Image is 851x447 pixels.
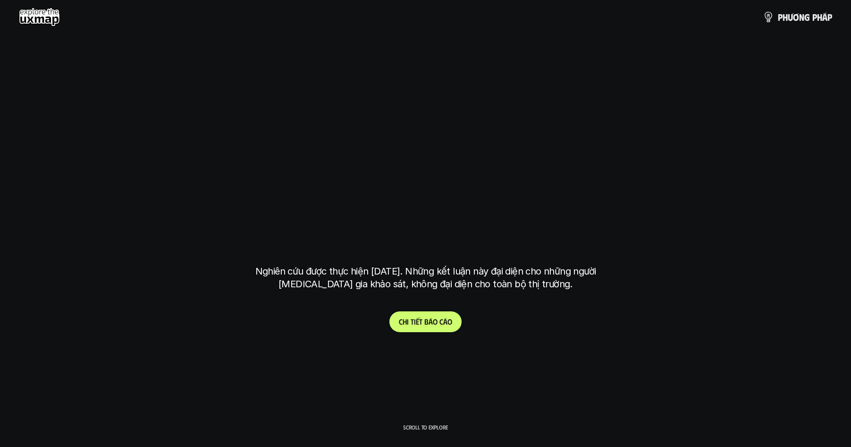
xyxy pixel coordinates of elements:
span: g [804,12,810,22]
span: ế [416,317,419,326]
span: C [399,317,403,326]
a: phươngpháp [763,8,832,26]
span: t [411,317,414,326]
span: h [783,12,788,22]
span: i [407,317,409,326]
span: h [817,12,822,22]
h6: Kết quả nghiên cứu [393,118,465,129]
span: i [414,317,416,326]
h1: tại [GEOGRAPHIC_DATA] [257,216,594,256]
span: á [822,12,827,22]
span: p [778,12,783,22]
span: n [799,12,804,22]
p: Nghiên cứu được thực hiện [DATE]. Những kết luận này đại diện cho những người [MEDICAL_DATA] gia ... [249,265,603,291]
span: h [403,317,407,326]
span: ư [788,12,793,22]
span: á [443,317,447,326]
span: o [433,317,438,326]
span: p [812,12,817,22]
a: Chitiếtbáocáo [389,311,462,332]
span: b [424,317,429,326]
span: á [429,317,433,326]
span: p [827,12,832,22]
span: o [447,317,452,326]
span: ơ [793,12,799,22]
h1: phạm vi công việc của [253,141,598,181]
span: t [419,317,422,326]
p: Scroll to explore [403,424,448,430]
span: c [439,317,443,326]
